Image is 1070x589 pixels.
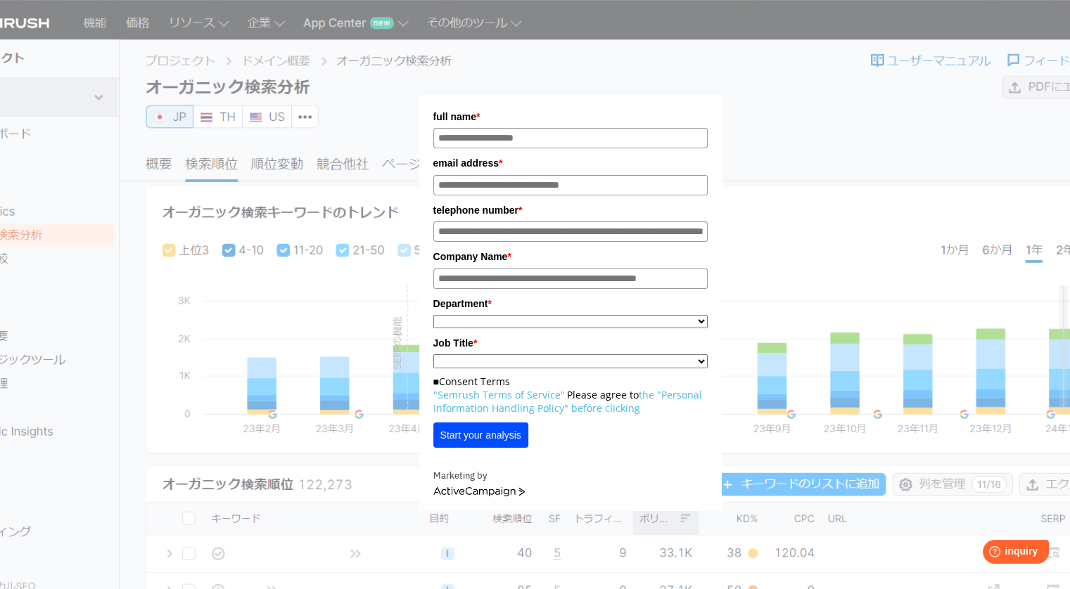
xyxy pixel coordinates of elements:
[433,157,499,169] font: email address
[433,205,518,216] font: telephone number
[945,534,1055,574] iframe: Help widget launcher
[433,422,528,448] button: Start your analysis
[433,375,510,388] font: ■Consent Terms
[433,251,508,262] font: Company Name
[433,470,487,481] font: Marketing by
[433,337,473,349] font: Job Title
[433,388,565,401] a: "Semrush Terms of Service"
[433,111,476,122] font: full name
[440,429,521,441] font: Start your analysis
[433,388,702,415] a: the "Personal Information Handling Policy" before clicking
[567,388,639,401] font: Please agree to
[433,298,488,309] font: Department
